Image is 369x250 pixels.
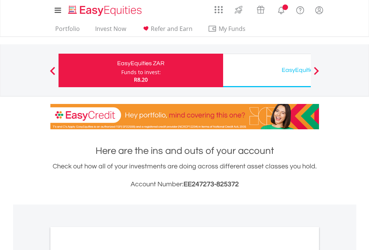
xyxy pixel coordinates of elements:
div: EasyEquities ZAR [63,58,219,69]
a: Notifications [272,2,291,17]
div: Check out how all of your investments are doing across different asset classes you hold. [50,161,319,190]
img: grid-menu-icon.svg [215,6,223,14]
span: EE247273-825372 [184,181,239,188]
img: thrive-v2.svg [232,4,245,16]
a: FAQ's and Support [291,2,310,17]
a: AppsGrid [210,2,228,14]
a: Portfolio [52,25,83,37]
img: EasyCredit Promotion Banner [50,104,319,129]
a: Vouchers [250,2,272,16]
a: Invest Now [92,25,129,37]
a: Home page [65,2,145,17]
img: EasyEquities_Logo.png [67,4,145,17]
a: My Profile [310,2,329,18]
h1: Here are the ins and outs of your account [50,144,319,158]
button: Next [309,70,324,78]
a: Refer and Earn [138,25,196,37]
img: vouchers-v2.svg [254,4,267,16]
button: Previous [45,70,60,78]
span: My Funds [208,24,257,34]
h3: Account Number: [50,179,319,190]
span: Refer and Earn [151,25,193,33]
span: R8.20 [134,76,148,83]
div: Funds to invest: [121,69,161,76]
